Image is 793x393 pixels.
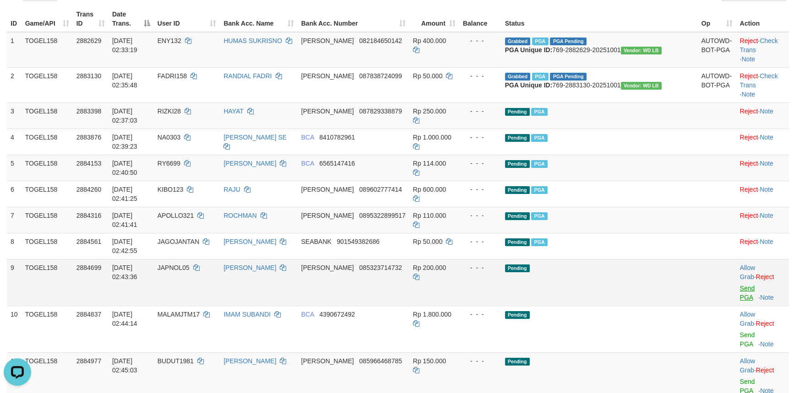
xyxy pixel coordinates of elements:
[760,238,773,245] a: Note
[223,264,276,271] a: [PERSON_NAME]
[740,160,758,167] a: Reject
[501,6,698,32] th: Status
[531,160,547,168] span: Marked by azecs1
[76,357,102,365] span: 2884977
[550,73,586,81] span: PGA Pending
[740,311,755,327] a: Allow Grab
[301,264,354,271] span: [PERSON_NAME]
[22,259,73,306] td: TOGEL158
[505,264,530,272] span: Pending
[223,160,276,167] a: [PERSON_NAME]
[158,134,181,141] span: NA0303
[740,331,755,348] a: Send PGA
[463,71,498,81] div: - - -
[505,238,530,246] span: Pending
[223,134,287,141] a: [PERSON_NAME] SE
[301,72,354,80] span: [PERSON_NAME]
[301,238,331,245] span: SEABANK
[463,36,498,45] div: - - -
[736,129,789,155] td: ·
[76,212,102,219] span: 2884316
[223,108,243,115] a: HAYAT
[736,6,789,32] th: Action
[22,181,73,207] td: TOGEL158
[22,32,73,68] td: TOGEL158
[76,134,102,141] span: 2883876
[319,134,355,141] span: Copy 8410782961 to clipboard
[760,340,774,348] a: Note
[742,55,755,63] a: Note
[7,6,22,32] th: ID
[505,46,553,54] b: PGA Unique ID:
[505,81,553,89] b: PGA Unique ID:
[459,6,501,32] th: Balance
[760,108,773,115] a: Note
[463,107,498,116] div: - - -
[7,102,22,129] td: 3
[4,4,31,31] button: Open LiveChat chat widget
[698,32,736,68] td: AUTOWD-BOT-PGA
[319,311,355,318] span: Copy 4390672492 to clipboard
[76,238,102,245] span: 2884561
[531,238,547,246] span: Marked by azecs1
[220,6,297,32] th: Bank Acc. Name: activate to sort column ascending
[7,67,22,102] td: 2
[740,264,756,280] span: ·
[22,102,73,129] td: TOGEL158
[736,102,789,129] td: ·
[158,108,181,115] span: RIZKI28
[413,72,443,80] span: Rp 50.000
[158,72,187,80] span: FADRI158
[158,311,200,318] span: MALAMJTM17
[112,72,137,89] span: [DATE] 02:35:48
[505,160,530,168] span: Pending
[7,233,22,259] td: 8
[505,38,531,45] span: Grabbed
[413,186,446,193] span: Rp 600.000
[760,186,773,193] a: Note
[505,311,530,319] span: Pending
[740,264,755,280] a: Allow Grab
[154,6,220,32] th: User ID: activate to sort column ascending
[7,129,22,155] td: 4
[413,134,451,141] span: Rp 1.000.000
[505,108,530,116] span: Pending
[501,67,698,102] td: 769-2883130-20251001
[112,160,137,176] span: [DATE] 02:40:50
[7,32,22,68] td: 1
[740,212,758,219] a: Reject
[223,37,282,44] a: HUMAS SUKRISNO
[7,259,22,306] td: 9
[22,155,73,181] td: TOGEL158
[740,311,756,327] span: ·
[531,212,547,220] span: Marked by azecs1
[413,212,446,219] span: Rp 110.000
[550,38,586,45] span: PGA Pending
[158,160,180,167] span: RY6699
[158,212,194,219] span: APOLLO321
[223,212,256,219] a: ROCHMAN
[223,72,272,80] a: RANDIAL FADRI
[760,134,773,141] a: Note
[112,311,137,327] span: [DATE] 02:44:14
[413,37,446,44] span: Rp 400.000
[76,311,102,318] span: 2884837
[158,238,200,245] span: JAGOJANTAN
[359,37,402,44] span: Copy 082184650142 to clipboard
[223,238,276,245] a: [PERSON_NAME]
[740,72,778,89] a: Check Trans
[76,160,102,167] span: 2884153
[76,186,102,193] span: 2884260
[740,285,755,301] a: Send PGA
[463,263,498,272] div: - - -
[158,357,194,365] span: BUDUT1981
[532,73,548,81] span: Marked by azecs1
[7,207,22,233] td: 7
[301,311,314,318] span: BCA
[22,6,73,32] th: Game/API: activate to sort column ascending
[22,233,73,259] td: TOGEL158
[337,238,379,245] span: Copy 901549382686 to clipboard
[463,185,498,194] div: - - -
[505,134,530,142] span: Pending
[301,357,354,365] span: [PERSON_NAME]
